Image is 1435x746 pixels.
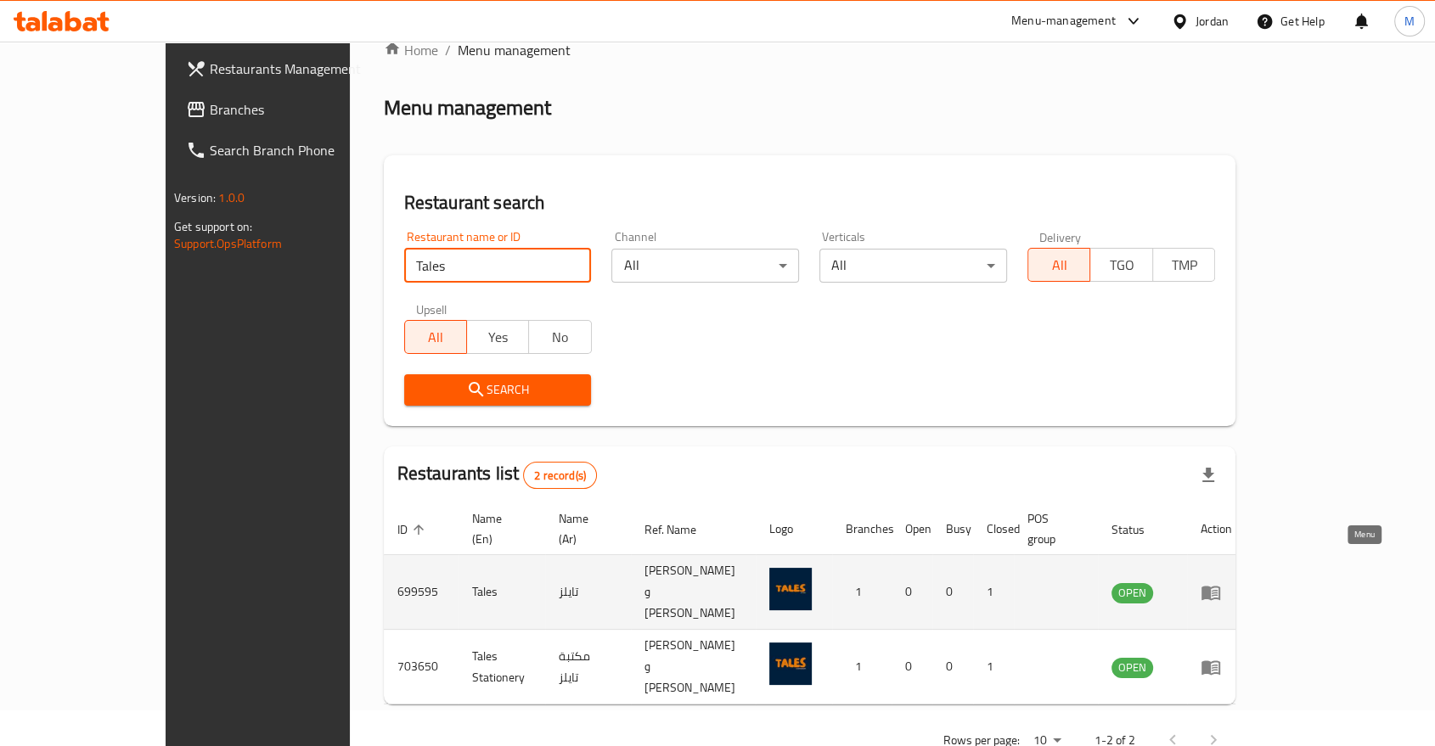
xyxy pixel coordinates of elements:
[458,40,571,60] span: Menu management
[384,94,551,121] h2: Menu management
[172,130,405,171] a: Search Branch Phone
[545,630,631,704] td: مكتبة تايلز
[1097,253,1145,278] span: TGO
[218,187,245,209] span: 1.0.0
[1035,253,1083,278] span: All
[404,249,592,283] input: Search for restaurant name or ID..
[384,555,459,630] td: 699595
[397,461,597,489] h2: Restaurants list
[528,320,591,354] button: No
[210,59,391,79] span: Restaurants Management
[174,187,216,209] span: Version:
[832,630,892,704] td: 1
[1111,658,1153,678] div: OPEN
[932,630,973,704] td: 0
[1404,12,1415,31] span: M
[756,503,832,555] th: Logo
[418,379,578,401] span: Search
[892,630,932,704] td: 0
[404,190,1215,216] h2: Restaurant search
[466,320,529,354] button: Yes
[832,503,892,555] th: Branches
[892,503,932,555] th: Open
[973,630,1014,704] td: 1
[404,374,592,406] button: Search
[523,462,597,489] div: Total records count
[611,249,799,283] div: All
[210,140,391,160] span: Search Branch Phone
[384,503,1246,704] table: enhanced table
[1152,248,1215,282] button: TMP
[769,642,812,685] img: Tales Stationery
[973,555,1014,630] td: 1
[174,216,252,238] span: Get support on:
[416,303,447,315] label: Upsell
[1027,508,1078,549] span: POS group
[932,503,973,555] th: Busy
[1160,253,1208,278] span: TMP
[973,503,1014,555] th: Closed
[1089,248,1152,282] button: TGO
[1188,455,1229,496] div: Export file
[174,233,282,255] a: Support.OpsPlatform
[832,555,892,630] td: 1
[397,519,430,540] span: ID
[1111,583,1153,603] span: OPEN
[1201,657,1232,677] div: Menu
[459,630,545,704] td: Tales Stationery
[524,468,596,484] span: 2 record(s)
[384,630,459,704] td: 703650
[631,555,756,630] td: [PERSON_NAME] و [PERSON_NAME]
[559,508,611,549] span: Name (Ar)
[1111,519,1167,540] span: Status
[1111,658,1153,677] span: OPEN
[445,40,451,60] li: /
[384,40,1235,60] nav: breadcrumb
[384,40,438,60] a: Home
[172,48,405,89] a: Restaurants Management
[1011,11,1116,31] div: Menu-management
[819,249,1007,283] div: All
[892,555,932,630] td: 0
[1196,12,1229,31] div: Jordan
[404,320,467,354] button: All
[1187,503,1246,555] th: Action
[631,630,756,704] td: [PERSON_NAME] و [PERSON_NAME]
[210,99,391,120] span: Branches
[459,555,545,630] td: Tales
[412,325,460,350] span: All
[545,555,631,630] td: تايلز
[472,508,525,549] span: Name (En)
[1039,231,1082,243] label: Delivery
[1027,248,1090,282] button: All
[932,555,973,630] td: 0
[536,325,584,350] span: No
[644,519,718,540] span: Ref. Name
[769,568,812,610] img: Tales
[474,325,522,350] span: Yes
[172,89,405,130] a: Branches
